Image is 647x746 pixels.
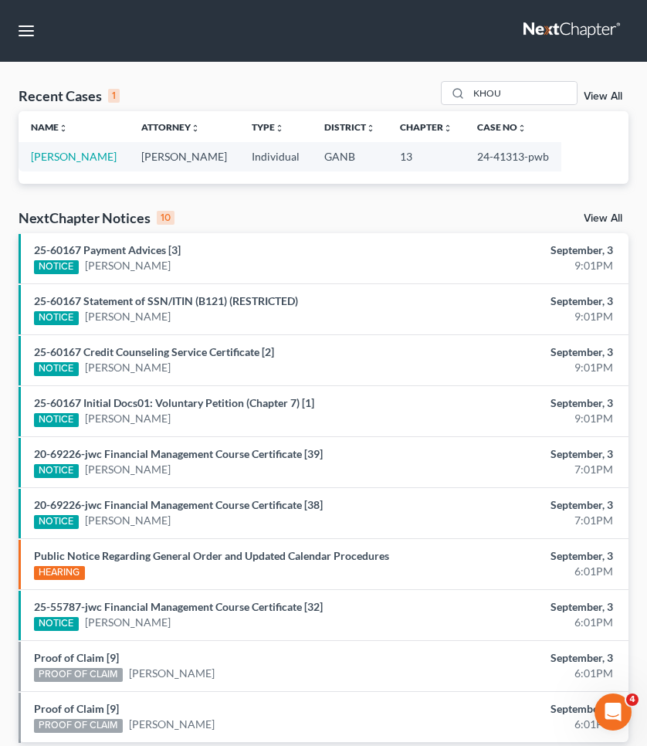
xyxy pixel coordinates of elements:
[430,497,613,513] div: September, 3
[129,717,215,732] a: [PERSON_NAME]
[430,666,613,681] div: 6:01PM
[517,124,527,133] i: unfold_more
[430,242,613,258] div: September, 3
[584,91,622,102] a: View All
[34,345,274,358] a: 25-60167 Credit Counseling Service Certificate [2]
[430,344,613,360] div: September, 3
[430,446,613,462] div: September, 3
[34,396,314,409] a: 25-60167 Initial Docs01: Voluntary Petition (Chapter 7) [1]
[594,693,632,731] iframe: Intercom live chat
[157,211,174,225] div: 10
[430,360,613,375] div: 9:01PM
[430,395,613,411] div: September, 3
[252,121,284,133] a: Typeunfold_more
[430,701,613,717] div: September, 3
[34,719,123,733] div: PROOF OF CLAIM
[584,213,622,224] a: View All
[324,121,375,133] a: Districtunfold_more
[34,447,323,460] a: 20-69226-jwc Financial Management Course Certificate [39]
[430,462,613,477] div: 7:01PM
[34,600,323,613] a: 25-55787-jwc Financial Management Course Certificate [32]
[469,82,577,104] input: Search by name...
[430,615,613,630] div: 6:01PM
[34,566,85,580] div: HEARING
[34,617,79,631] div: NOTICE
[366,124,375,133] i: unfold_more
[430,650,613,666] div: September, 3
[430,564,613,579] div: 6:01PM
[34,498,323,511] a: 20-69226-jwc Financial Management Course Certificate [38]
[85,615,171,630] a: [PERSON_NAME]
[34,243,181,256] a: 25-60167 Payment Advices [3]
[129,666,215,681] a: [PERSON_NAME]
[34,294,298,307] a: 25-60167 Statement of SSN/ITIN (B121) (RESTRICTED)
[34,515,79,529] div: NOTICE
[430,309,613,324] div: 9:01PM
[430,293,613,309] div: September, 3
[85,411,171,426] a: [PERSON_NAME]
[34,362,79,376] div: NOTICE
[626,693,639,706] span: 4
[19,86,120,105] div: Recent Cases
[85,462,171,477] a: [PERSON_NAME]
[31,150,117,163] a: [PERSON_NAME]
[19,209,174,227] div: NextChapter Notices
[275,124,284,133] i: unfold_more
[141,121,200,133] a: Attorneyunfold_more
[430,548,613,564] div: September, 3
[85,513,171,528] a: [PERSON_NAME]
[85,360,171,375] a: [PERSON_NAME]
[34,260,79,274] div: NOTICE
[430,258,613,273] div: 9:01PM
[430,599,613,615] div: September, 3
[108,89,120,103] div: 1
[34,549,389,562] a: Public Notice Regarding General Order and Updated Calendar Procedures
[388,142,465,171] td: 13
[430,717,613,732] div: 6:01PM
[85,258,171,273] a: [PERSON_NAME]
[430,411,613,426] div: 9:01PM
[239,142,312,171] td: Individual
[59,124,68,133] i: unfold_more
[129,142,239,171] td: [PERSON_NAME]
[430,513,613,528] div: 7:01PM
[34,668,123,682] div: PROOF OF CLAIM
[34,464,79,478] div: NOTICE
[34,413,79,427] div: NOTICE
[34,311,79,325] div: NOTICE
[312,142,388,171] td: GANB
[31,121,68,133] a: Nameunfold_more
[400,121,452,133] a: Chapterunfold_more
[477,121,527,133] a: Case Nounfold_more
[443,124,452,133] i: unfold_more
[191,124,200,133] i: unfold_more
[85,309,171,324] a: [PERSON_NAME]
[34,702,119,715] a: Proof of Claim [9]
[465,142,561,171] td: 24-41313-pwb
[34,651,119,664] a: Proof of Claim [9]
